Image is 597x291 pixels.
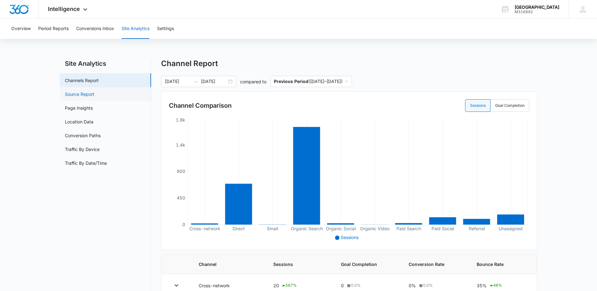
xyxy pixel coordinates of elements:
[171,280,181,290] button: Toggle Row Expanded
[409,282,461,289] div: 0%
[38,19,69,39] button: Period Reports
[157,19,174,39] button: Settings
[65,146,100,153] a: Traffic By Device
[65,160,107,166] a: Traffic By Date/Time
[65,91,94,97] a: Source Report
[177,195,185,200] tspan: 450
[176,117,185,122] tspan: 1.8k
[346,283,361,288] div: 0.0 %
[469,226,485,231] tspan: Referral
[477,282,527,289] div: 35%
[341,261,394,268] span: Goal Completion
[169,101,232,110] h3: Channel Comparison
[176,142,185,148] tspan: 1.4k
[193,79,198,84] span: swap-right
[48,6,80,12] span: Intelligence
[489,282,502,289] div: 48 %
[65,105,93,111] a: Page Insights
[515,10,559,14] div: account id
[11,19,31,39] button: Overview
[341,282,394,289] div: 0
[465,99,490,112] label: Sessions
[201,78,227,85] input: End date
[273,282,326,289] div: 20
[360,226,390,231] tspan: Organic Video
[281,282,297,289] div: 567 %
[165,78,191,85] input: Start date
[240,78,266,85] p: compared to
[396,226,421,231] tspan: Paid Search
[199,261,258,268] span: Channel
[182,222,185,227] tspan: 0
[267,226,278,231] tspan: Email
[291,226,323,231] tspan: Organic Search
[122,19,149,39] button: Site Analytics
[515,5,559,10] div: account name
[189,226,220,231] tspan: Cross-network
[233,226,245,231] tspan: Direct
[273,261,326,268] span: Sessions
[477,261,527,268] span: Bounce Rate
[274,79,308,84] p: Previous Period
[177,169,185,174] tspan: 900
[499,226,523,231] tspan: Unassigned
[193,79,198,84] span: to
[76,19,114,39] button: Conversions Inbox
[65,118,93,125] a: Location Data
[65,132,101,139] a: Conversion Paths
[341,235,359,240] span: Sessions
[65,77,99,84] a: Channels Report
[418,283,433,288] div: 0.0 %
[161,59,218,68] h1: Channel Report
[274,76,348,87] span: ( [DATE] – [DATE] )
[326,226,356,231] tspan: Organic Social
[432,226,454,231] tspan: Paid Social
[490,99,529,112] label: Goal Completion
[60,59,151,68] h2: Site Analytics
[409,261,461,268] span: Conversion Rate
